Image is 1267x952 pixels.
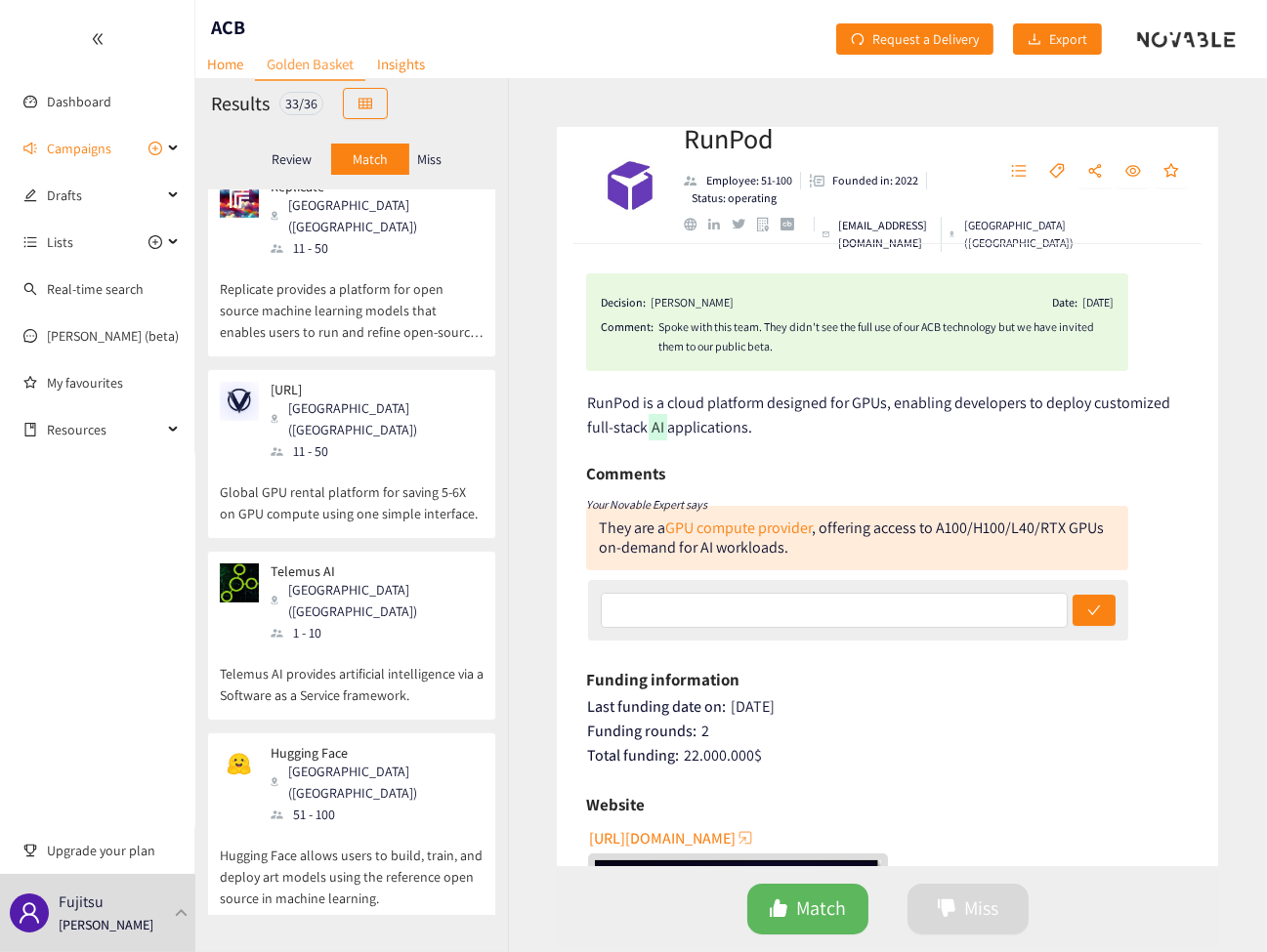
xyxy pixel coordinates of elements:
[684,189,777,207] li: Status
[684,218,708,230] a: website
[757,217,781,231] a: google maps
[1028,32,1041,48] span: download
[832,172,918,189] p: Founded in: 2022
[1013,23,1102,55] button: downloadExport
[271,194,482,237] div: [GEOGRAPHIC_DATA] ([GEOGRAPHIC_DATA])
[872,28,979,50] span: Request a Delivery
[47,831,180,870] span: Upgrade your plan
[591,146,669,225] img: Company Logo
[148,235,162,249] span: plus-circle
[588,696,727,717] span: Last funding date on:
[684,119,965,158] h2: RunPod
[365,49,437,79] a: Insights
[271,563,470,579] p: Telemus AI
[23,235,37,249] span: unordered-list
[589,826,736,850] span: [URL][DOMAIN_NAME]
[588,746,1190,766] div: 22.000.000 $
[220,179,259,218] img: Snapshot of the company's website
[59,890,104,914] p: Fujitsu
[1116,156,1151,187] button: eye
[59,914,153,935] p: [PERSON_NAME]
[211,14,245,41] h1: ACB
[599,517,1104,558] div: They are a , offering access to A100/H100/L40/RTX GPUs on-demand for AI workloads.
[271,440,482,462] div: 11 - 50
[586,665,739,694] h6: Funding information
[588,393,1171,437] span: RunPod is a cloud platform designed for GPUs, enabling developers to deploy customized full-stack
[271,237,482,259] div: 11 - 50
[47,280,144,298] a: Real-time search
[1125,163,1141,181] span: eye
[588,722,1190,741] div: 2
[148,142,162,155] span: plus-circle
[47,129,111,168] span: Campaigns
[1073,595,1116,626] button: check
[353,151,388,167] p: Match
[1077,156,1113,187] button: share-alt
[271,622,482,643] div: 1 - 10
[937,898,956,921] span: dislike
[908,884,1029,934] button: dislikeMiss
[271,397,482,440] div: [GEOGRAPHIC_DATA] ([GEOGRAPHIC_DATA])
[801,172,927,189] li: Founded in year
[343,88,388,119] button: table
[220,462,484,524] p: Global GPU rental platform for saving 5-6X on GPU compute using one simple interface.
[47,410,162,449] span: Resources
[91,32,105,46] span: double-left
[838,217,933,252] p: [EMAIL_ADDRESS][DOMAIN_NAME]
[18,901,41,925] span: user
[195,49,255,79] a: Home
[1169,858,1267,952] iframe: Chat Widget
[1039,156,1075,187] button: tag
[851,32,865,48] span: redo
[272,151,312,167] p: Review
[1082,293,1114,312] div: [DATE]
[279,92,323,115] div: 33 / 36
[220,643,484,706] p: Telemus AI provides artificial intelligence via a Software as a Service framework.
[47,327,179,345] a: [PERSON_NAME] (beta)
[684,172,801,189] li: Employees
[23,423,37,436] span: book
[836,23,993,55] button: redoRequest a Delivery
[255,49,365,81] a: Golden Basket
[747,884,868,934] button: likeMatch
[708,219,732,230] a: linkedin
[706,172,792,189] p: Employee: 51-100
[964,893,998,924] span: Miss
[1163,163,1179,181] span: star
[950,217,1078,252] div: [GEOGRAPHIC_DATA] ([GEOGRAPHIC_DATA])
[220,825,484,909] p: Hugging Face allows users to build, train, and deploy art models using the reference open source ...
[601,293,646,312] span: Decision:
[1049,28,1087,50] span: Export
[23,142,37,155] span: sound
[1011,163,1027,181] span: unordered-list
[588,721,697,741] span: Funding rounds:
[271,745,470,761] p: Hugging Face
[47,176,162,215] span: Drafts
[588,697,1190,717] div: [DATE]
[271,804,482,825] div: 51 - 100
[667,417,752,437] span: applications.
[211,90,270,117] h2: Results
[220,563,259,602] img: Snapshot of the company's website
[1052,293,1077,312] span: Date:
[601,317,654,356] span: Comment:
[1087,163,1103,181] span: share-alt
[47,363,180,402] a: My favourites
[732,219,756,228] a: twitter
[359,97,372,112] span: table
[588,745,680,766] span: Total funding:
[796,893,846,924] span: Match
[1154,156,1189,187] button: star
[271,579,482,622] div: [GEOGRAPHIC_DATA] ([GEOGRAPHIC_DATA])
[23,188,37,202] span: edit
[586,459,665,488] h6: Comments
[1087,603,1101,619] span: check
[271,382,470,397] p: [URL]
[651,293,734,312] div: [PERSON_NAME]
[665,517,812,538] a: GPU compute provider
[769,898,788,921] span: like
[23,844,37,857] span: trophy
[1049,163,1065,181] span: tag
[417,151,442,167] p: Miss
